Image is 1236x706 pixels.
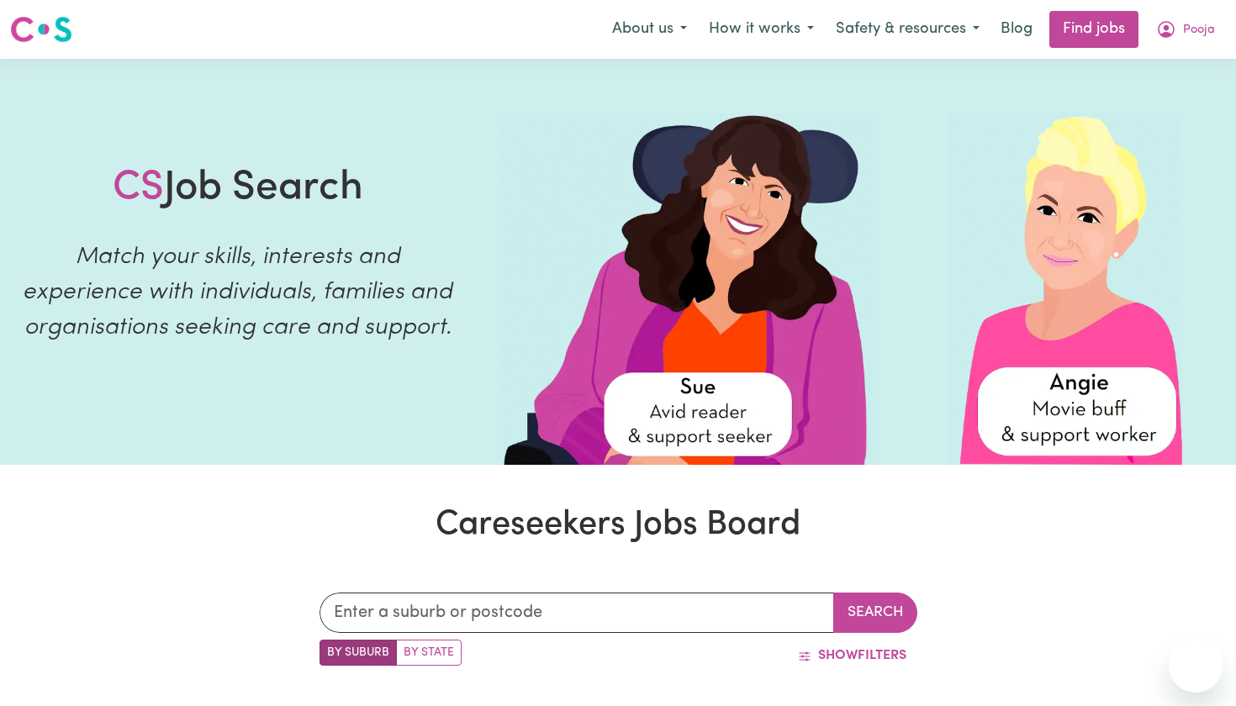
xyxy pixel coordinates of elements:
[1145,12,1226,47] button: My Account
[113,168,164,208] span: CS
[990,11,1043,48] a: Blog
[1049,11,1138,48] a: Find jobs
[1183,21,1215,40] span: Pooja
[320,640,397,666] label: Search by suburb/post code
[396,640,462,666] label: Search by state
[818,649,858,662] span: Show
[601,12,698,47] button: About us
[787,640,917,672] button: ShowFilters
[833,593,917,633] button: Search
[113,165,363,213] h1: Job Search
[698,12,825,47] button: How it works
[1169,639,1223,693] iframe: Button to launch messaging window
[825,12,990,47] button: Safety & resources
[320,593,834,633] input: Enter a suburb or postcode
[10,10,72,49] a: Careseekers logo
[10,14,72,45] img: Careseekers logo
[20,240,455,345] p: Match your skills, interests and experience with individuals, families and organisations seeking ...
